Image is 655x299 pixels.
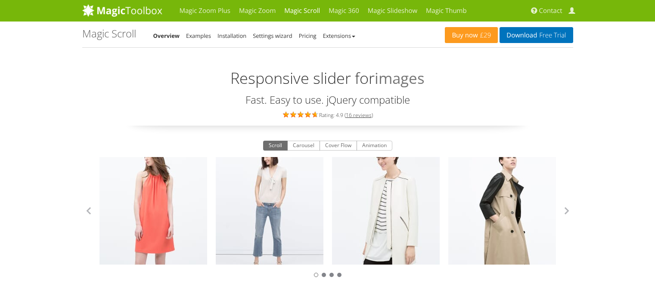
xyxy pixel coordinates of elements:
[153,32,180,40] a: Overview
[539,6,562,15] span: Contact
[82,110,573,119] div: Rating: 4.9 ( )
[263,141,288,151] button: Scroll
[346,111,372,119] a: 16 reviews
[186,32,211,40] a: Examples
[375,67,425,90] span: images
[357,141,392,151] button: Animation
[320,141,357,151] button: Cover Flow
[82,94,573,105] h3: Fast. Easy to use. jQuery compatible
[217,32,246,40] a: Installation
[82,28,136,39] h1: Magic Scroll
[287,141,320,151] button: Carousel
[299,32,317,40] a: Pricing
[537,32,566,39] span: Free Trial
[478,32,491,39] span: £29
[82,4,162,17] img: MagicToolbox.com - Image tools for your website
[323,32,355,40] a: Extensions
[253,32,292,40] a: Settings wizard
[82,59,573,90] h2: Responsive slider for
[500,27,573,43] a: DownloadFree Trial
[445,27,498,43] a: Buy now£29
